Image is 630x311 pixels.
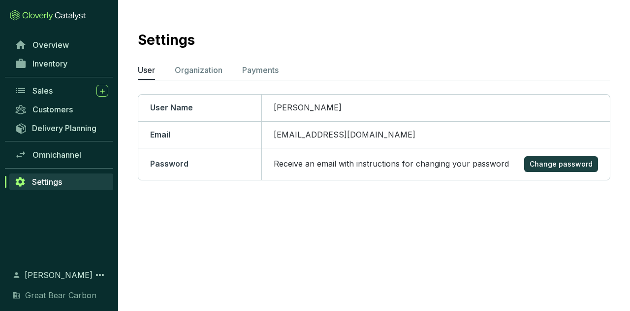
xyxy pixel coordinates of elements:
span: Overview [32,40,69,50]
span: Omnichannel [32,150,81,160]
span: Sales [32,86,53,96]
span: Change password [530,159,593,169]
span: Delivery Planning [32,123,96,133]
p: User [138,64,155,76]
a: Sales [10,82,113,99]
a: Customers [10,101,113,118]
span: [EMAIL_ADDRESS][DOMAIN_NAME] [274,130,415,139]
span: Settings [32,177,62,187]
p: Organization [175,64,222,76]
button: Change password [524,156,598,172]
a: Inventory [10,55,113,72]
p: Payments [242,64,279,76]
a: Overview [10,36,113,53]
span: [PERSON_NAME] [25,269,93,281]
span: Great Bear Carbon [25,289,96,301]
p: Receive an email with instructions for changing your password [274,159,509,170]
a: Settings [9,173,113,190]
h2: Settings [138,30,195,50]
a: Omnichannel [10,146,113,163]
span: Email [150,130,170,139]
span: Customers [32,104,73,114]
span: [PERSON_NAME] [274,103,342,112]
span: Password [150,159,189,169]
a: Delivery Planning [10,120,113,136]
span: User Name [150,103,193,112]
span: Inventory [32,59,67,69]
